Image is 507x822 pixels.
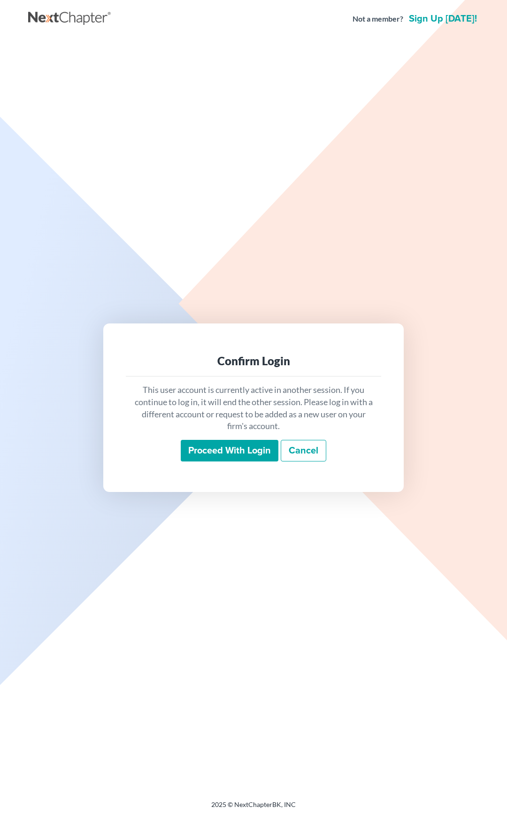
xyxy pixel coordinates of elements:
input: Proceed with login [181,440,278,461]
p: This user account is currently active in another session. If you continue to log in, it will end ... [133,384,374,432]
a: Cancel [281,440,326,461]
div: 2025 © NextChapterBK, INC [28,800,479,817]
strong: Not a member? [353,14,403,24]
a: Sign up [DATE]! [407,14,479,23]
div: Confirm Login [133,353,374,369]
